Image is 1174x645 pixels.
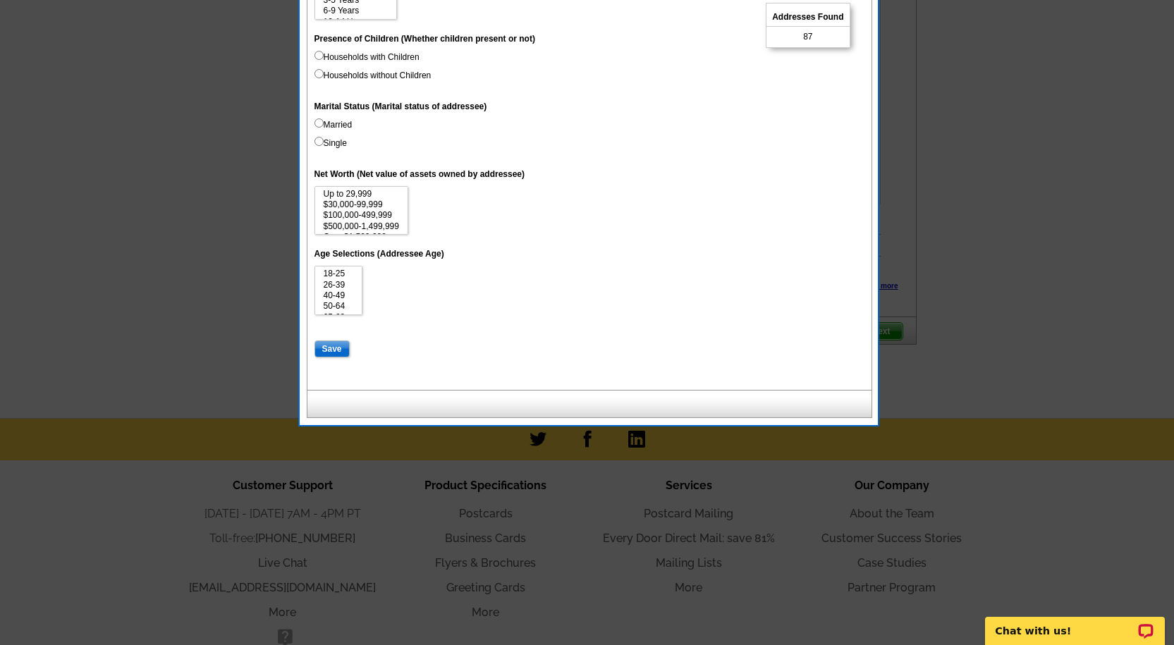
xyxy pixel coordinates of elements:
[322,280,355,290] option: 26-39
[322,301,355,312] option: 50-64
[314,168,525,180] label: Net Worth (Net value of assets owned by addressee)
[322,6,389,16] option: 6-9 Years
[314,69,324,78] input: Households without Children
[314,118,353,131] label: Married
[314,32,535,45] label: Presence of Children (Whether children present or not)
[314,69,432,82] label: Households without Children
[314,118,324,128] input: Married
[322,17,389,27] option: 10-14 Years
[322,199,400,210] option: $30,000-99,999
[976,601,1174,645] iframe: LiveChat chat widget
[314,51,420,63] label: Households with Children
[322,312,355,323] option: 65-69
[322,232,400,242] option: Over $1,500,000
[314,137,324,146] input: Single
[322,210,400,221] option: $100,000-499,999
[766,8,849,27] span: Addresses Found
[322,269,355,279] option: 18-25
[314,100,487,113] label: Marital Status (Marital status of addressee)
[314,51,324,60] input: Households with Children
[322,290,355,301] option: 40-49
[314,137,347,149] label: Single
[322,189,400,199] option: Up to 29,999
[314,247,444,260] label: Age Selections (Addressee Age)
[803,30,812,43] span: 87
[322,221,400,232] option: $500,000-1,499,999
[314,340,350,357] input: Save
